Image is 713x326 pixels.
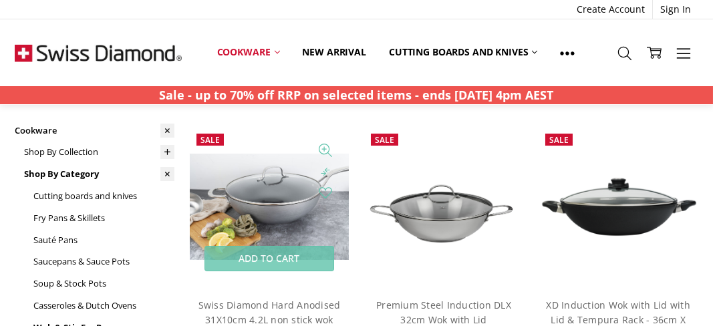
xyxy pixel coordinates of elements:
[364,154,524,260] img: Premium Steel Induction DLX 32cm Wok with Lid
[378,37,549,67] a: Cutting boards and knives
[206,37,291,67] a: Cookware
[200,134,220,146] span: Sale
[549,37,586,67] a: Show All
[33,273,174,295] a: Soup & Stock Pots
[24,141,174,163] a: Shop By Collection
[15,120,174,142] a: Cookware
[33,251,174,273] a: Saucepans & Sauce Pots
[190,127,349,287] a: Swiss Diamond Hard Anodised 31X10cm 4.2L non stick wok with glass lid, side ear and handle
[539,174,698,238] img: XD Induction Wok with Lid with Lid & Tempura Rack - 36cm X 9.5cm 6L (18cm FLAT SOLID BASE)
[204,246,334,271] a: Add to Cart
[190,154,349,260] img: Swiss Diamond Hard Anodised 31X10cm 4.2L non stick wok with glass lid, side ear and handle
[376,299,511,326] a: Premium Steel Induction DLX 32cm Wok with Lid
[33,295,174,317] a: Casseroles & Dutch Ovens
[364,127,524,287] a: Premium Steel Induction DLX 32cm Wok with Lid
[549,134,569,146] span: Sale
[291,37,378,67] a: New arrival
[33,185,174,207] a: Cutting boards and knives
[33,207,174,229] a: Fry Pans & Skillets
[33,229,174,251] a: Sauté Pans
[15,19,182,86] img: Free Shipping On Every Order
[160,87,554,103] strong: Sale - up to 70% off RRP on selected items - ends [DATE] 4pm AEST
[375,134,394,146] span: Sale
[539,127,698,287] a: XD Induction Wok with Lid with Lid & Tempura Rack - 36cm X 9.5cm 6L (18cm FLAT SOLID BASE)
[24,163,174,185] a: Shop By Category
